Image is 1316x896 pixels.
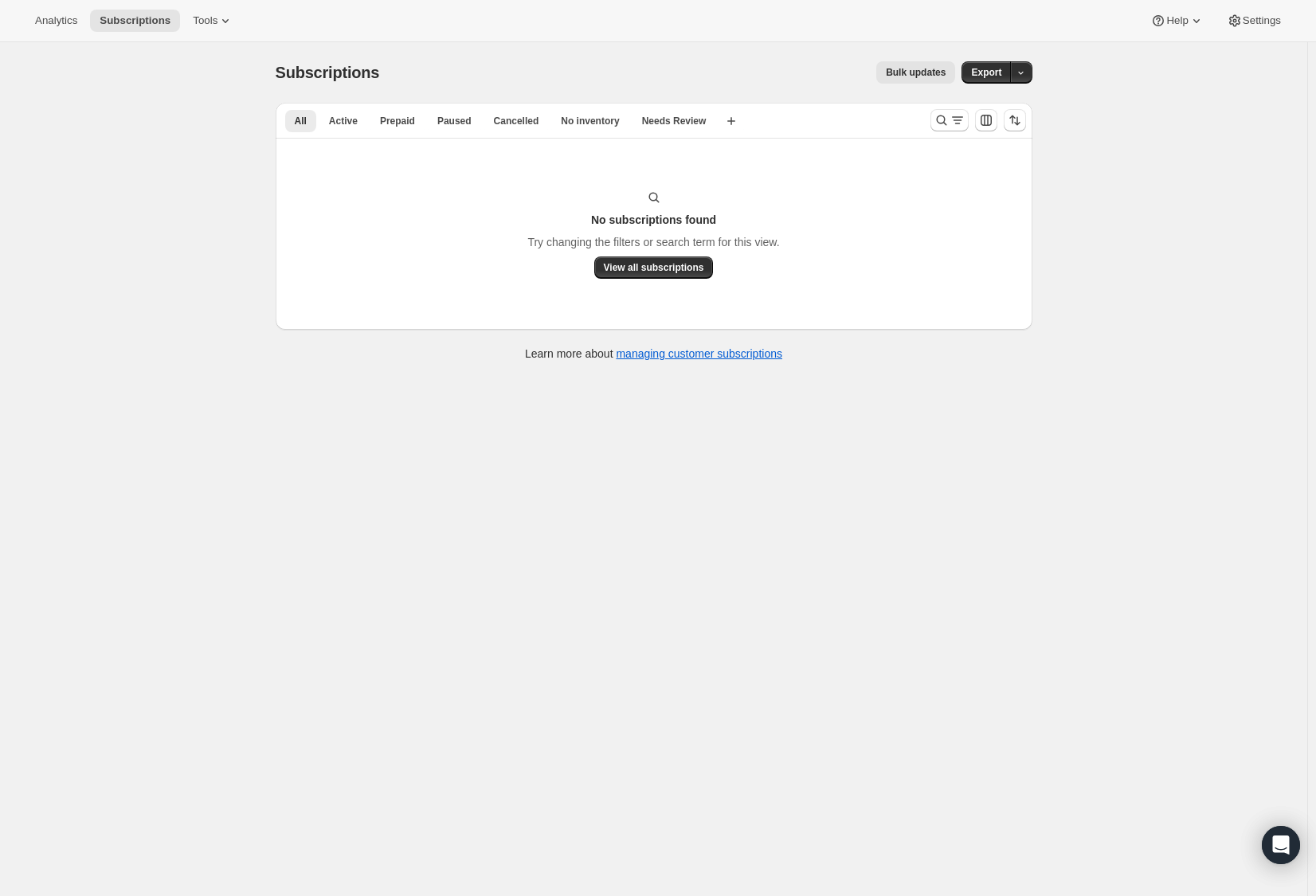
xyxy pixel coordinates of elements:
[719,110,744,132] button: Create new view
[100,14,170,27] span: Subscriptions
[975,109,997,131] button: Customize table column order and visibility
[1217,10,1291,32] button: Settings
[1262,826,1300,864] div: Open Intercom Messenger
[930,109,969,131] button: Search and filter results
[527,234,779,250] p: Try changing the filters or search term for this view.
[90,10,180,32] button: Subscriptions
[1243,14,1281,27] span: Settings
[183,10,243,32] button: Tools
[1166,14,1188,27] span: Help
[886,66,946,79] span: Bulk updates
[971,66,1001,79] span: Export
[525,346,782,362] p: Learn more about
[276,64,380,81] span: Subscriptions
[329,115,358,127] span: Active
[1004,109,1026,131] button: Sort the results
[25,10,87,32] button: Analytics
[1141,10,1213,32] button: Help
[604,261,704,274] span: View all subscriptions
[437,115,472,127] span: Paused
[591,212,716,228] h3: No subscriptions found
[380,115,415,127] span: Prepaid
[193,14,217,27] span: Tools
[35,14,77,27] span: Analytics
[616,347,782,360] a: managing customer subscriptions
[494,115,539,127] span: Cancelled
[561,115,619,127] span: No inventory
[295,115,307,127] span: All
[876,61,955,84] button: Bulk updates
[594,256,714,279] button: View all subscriptions
[642,115,707,127] span: Needs Review
[962,61,1011,84] button: Export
